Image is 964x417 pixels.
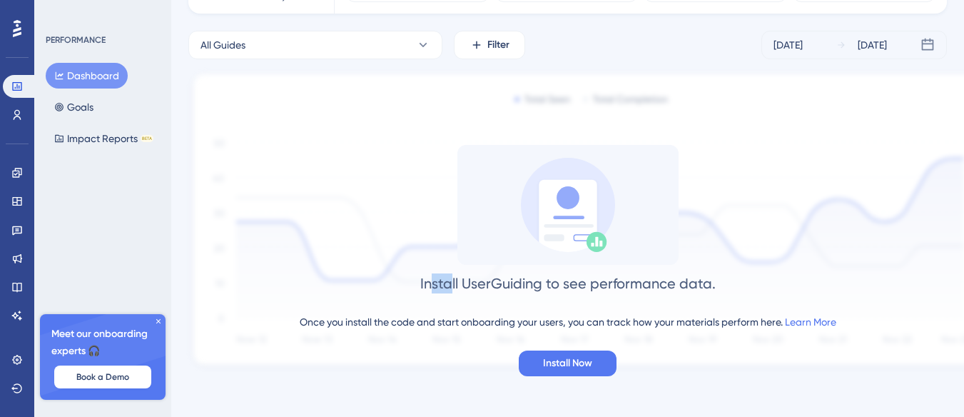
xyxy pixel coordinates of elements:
span: Install Now [543,355,592,372]
button: All Guides [188,31,442,59]
div: BETA [141,135,153,142]
button: Install Now [519,351,617,376]
a: Learn More [785,316,836,328]
div: [DATE] [858,36,887,54]
span: All Guides [201,36,245,54]
button: Impact ReportsBETA [46,126,162,151]
span: Meet our onboarding experts 🎧 [51,326,154,360]
div: Once you install the code and start onboarding your users, you can track how your materials perfo... [300,313,836,331]
div: Install UserGuiding to see performance data. [420,273,716,293]
span: Book a Demo [76,371,129,383]
div: [DATE] [773,36,803,54]
span: Filter [487,36,509,54]
button: Dashboard [46,63,128,89]
button: Goals [46,94,102,120]
button: Filter [454,31,525,59]
button: Book a Demo [54,366,151,388]
div: PERFORMANCE [46,34,106,46]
